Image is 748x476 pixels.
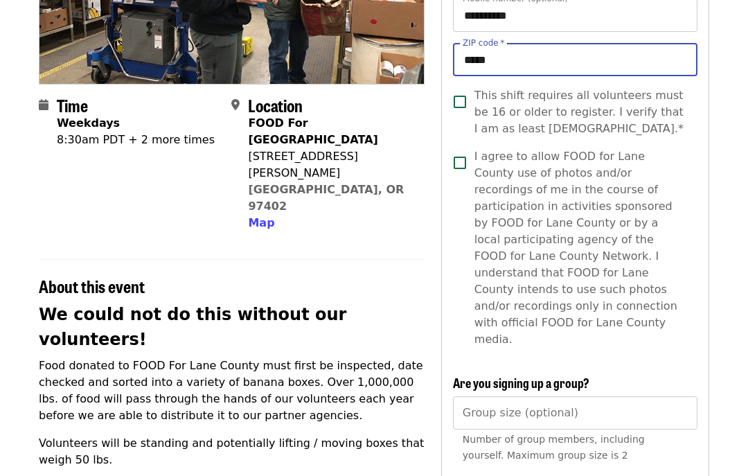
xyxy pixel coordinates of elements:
span: Map [248,216,274,229]
strong: FOOD For [GEOGRAPHIC_DATA] [248,116,377,146]
a: [GEOGRAPHIC_DATA], OR 97402 [248,183,404,213]
input: ZIP code [453,43,697,76]
strong: Weekdays [57,116,120,130]
span: Time [57,93,88,117]
p: Food donated to FOOD For Lane County must first be inspected, date checked and sorted into a vari... [39,358,425,424]
span: This shift requires all volunteers must be 16 or older to register. I verify that I am as least [... [474,87,686,137]
span: Number of group members, including yourself. Maximum group size is 2 [463,434,645,461]
div: 8:30am PDT + 2 more times [57,132,215,148]
input: [object Object] [453,396,697,430]
span: I agree to allow FOOD for Lane County use of photos and/or recordings of me in the course of part... [474,148,686,348]
i: calendar icon [39,98,48,112]
button: Map [248,215,274,231]
label: ZIP code [463,39,504,47]
p: Volunteers will be standing and potentially lifting / moving boxes that weigh 50 lbs. [39,435,425,468]
h2: We could not do this without our volunteers! [39,302,425,352]
span: Are you signing up a group? [453,373,589,391]
span: About this event [39,274,145,298]
div: [STREET_ADDRESS][PERSON_NAME] [248,148,413,182]
span: Location [248,93,303,117]
i: map-marker-alt icon [231,98,240,112]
